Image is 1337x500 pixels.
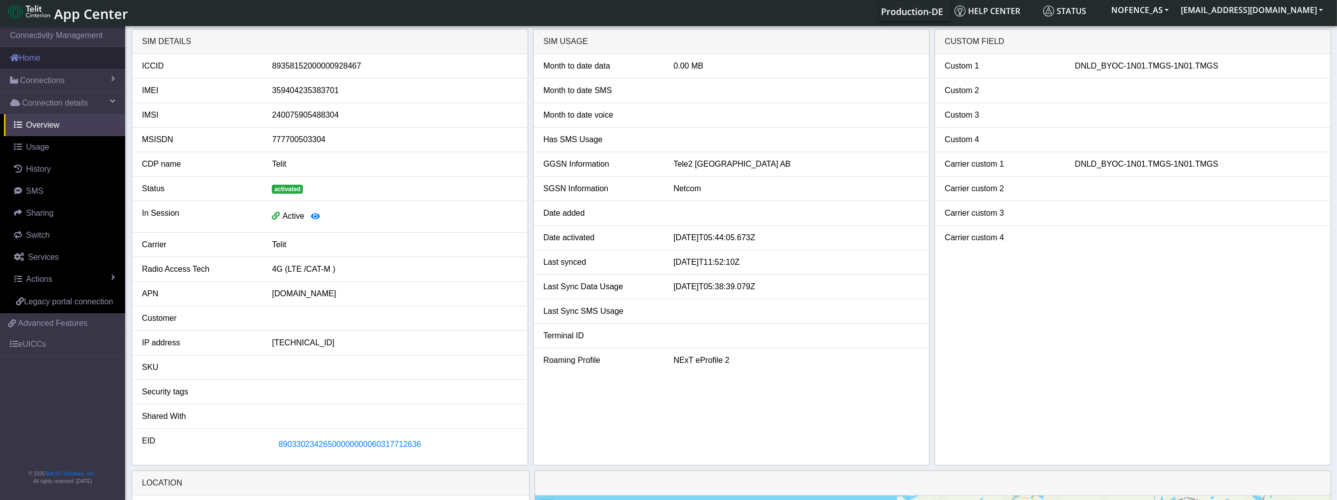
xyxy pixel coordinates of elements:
[4,136,125,158] a: Usage
[135,386,265,398] div: Security tags
[1105,1,1175,19] button: NOFENCE_AS
[536,305,666,317] div: Last Sync SMS Usage
[955,6,966,17] img: knowledge.svg
[282,212,304,220] span: Active
[938,183,1068,195] div: Carrier custom 2
[24,297,113,306] span: Legacy portal connection
[666,60,926,72] div: 0.00 MB
[264,109,525,121] div: 240075905488304
[264,85,525,97] div: 359404235383701
[278,440,421,448] span: 89033023426500000000060317712636
[135,60,265,72] div: ICCID
[18,317,88,329] span: Advanced Features
[536,134,666,146] div: Has SMS Usage
[1067,60,1327,72] div: DNLD_BYOC-1N01.TMGS-1N01.TMGS
[264,239,525,251] div: Telit
[536,85,666,97] div: Month to date SMS
[304,207,326,226] button: View session details
[938,158,1068,170] div: Carrier custom 1
[264,158,525,170] div: Telit
[938,207,1068,219] div: Carrier custom 3
[132,471,529,495] div: LOCATION
[1043,6,1054,17] img: status.svg
[666,281,926,293] div: [DATE]T05:38:39.079Z
[4,224,125,246] a: Switch
[4,158,125,180] a: History
[135,361,265,373] div: SKU
[1067,158,1327,170] div: DNLD_BYOC-1N01.TMGS-1N01.TMGS
[536,281,666,293] div: Last Sync Data Usage
[135,207,265,226] div: In Session
[1175,1,1329,19] button: [EMAIL_ADDRESS][DOMAIN_NAME]
[881,6,943,18] span: Production-DE
[135,134,265,146] div: MSISDN
[536,109,666,121] div: Month to date voice
[135,337,265,349] div: IP address
[4,114,125,136] a: Overview
[135,158,265,170] div: CDP name
[536,207,666,219] div: Date added
[666,256,926,268] div: [DATE]T11:52:10Z
[26,143,49,151] span: Usage
[26,209,54,217] span: Sharing
[1039,1,1105,21] a: Status
[26,231,50,239] span: Switch
[22,97,88,109] span: Connection details
[26,275,52,283] span: Actions
[264,60,525,72] div: 89358152000000928467
[54,5,128,23] span: App Center
[4,246,125,268] a: Services
[45,471,95,476] a: Telit IoT Solutions, Inc.
[534,30,929,54] div: SIM usage
[536,354,666,366] div: Roaming Profile
[4,180,125,202] a: SMS
[132,30,528,54] div: SIM details
[135,263,265,275] div: Radio Access Tech
[264,337,525,349] div: [TECHNICAL_ID]
[666,232,926,244] div: [DATE]T05:44:05.673Z
[272,185,303,194] span: activated
[26,187,44,195] span: SMS
[26,165,51,173] span: History
[264,134,525,146] div: 777700503304
[938,85,1068,97] div: Custom 2
[20,75,65,87] span: Connections
[135,183,265,195] div: Status
[135,435,265,454] div: EID
[951,1,1039,21] a: Help center
[935,30,1330,54] div: Custom field
[536,60,666,72] div: Month to date data
[4,202,125,224] a: Sharing
[135,239,265,251] div: Carrier
[4,268,125,290] a: Actions
[536,330,666,342] div: Terminal ID
[264,263,525,275] div: 4G (LTE /CAT-M )
[536,232,666,244] div: Date activated
[938,109,1068,121] div: Custom 3
[135,410,265,422] div: Shared With
[8,4,50,20] img: logo-telit-cinterion-gw-new.png
[938,232,1068,244] div: Carrier custom 4
[8,1,127,22] a: App Center
[135,288,265,300] div: APN
[666,158,926,170] div: Tele2 [GEOGRAPHIC_DATA] AB
[264,288,525,300] div: [DOMAIN_NAME]
[938,60,1068,72] div: Custom 1
[536,256,666,268] div: Last synced
[1043,6,1086,17] span: Status
[666,354,926,366] div: NExT eProfile 2
[26,121,60,129] span: Overview
[272,435,427,454] button: 89033023426500000000060317712636
[938,134,1068,146] div: Custom 4
[955,6,1020,17] span: Help center
[666,183,926,195] div: Netcom
[135,85,265,97] div: IMEI
[28,253,59,261] span: Services
[135,312,265,324] div: Customer
[536,183,666,195] div: SGSN Information
[536,158,666,170] div: GGSN Information
[880,1,943,21] a: Your current platform instance
[135,109,265,121] div: IMSI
